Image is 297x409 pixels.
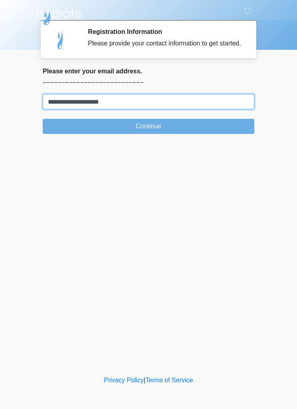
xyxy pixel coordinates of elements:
[43,67,254,75] h2: Please enter your email address.
[35,6,83,26] img: Hydrate IV Bar - Chandler Logo
[145,377,193,383] a: Terms of Service
[43,119,254,134] button: Continue
[88,39,242,48] div: Please provide your contact information to get started.
[49,28,73,52] img: Agent Avatar
[104,377,144,383] a: Privacy Policy
[144,377,145,383] a: |
[43,78,254,88] p: ~~~~~~~~~~~~~~~~~~~~~~~~~~~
